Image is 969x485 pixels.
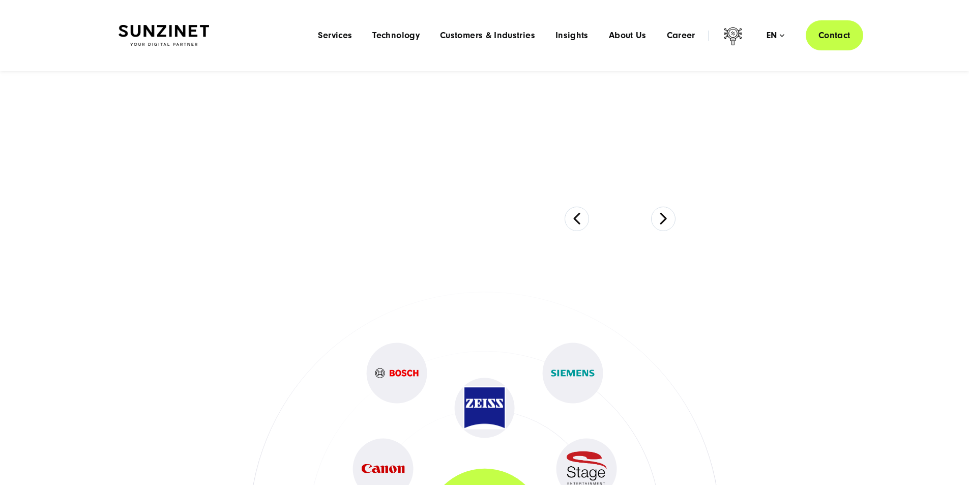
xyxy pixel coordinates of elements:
[375,368,419,378] img: Customer Logo Bosch, bosch written in red - Full service Digital Agency SUNZINET
[318,31,352,41] a: Services
[609,31,647,41] a: About Us
[463,386,506,430] img: Customer logo Zeiss in blue and white Blau und Zeiss written in white - Full service Digital Agen...
[551,370,595,377] img: Customer logo Siemens written in green - Full service Digital Agency SUNZINET
[555,31,589,41] a: Insights
[362,464,405,473] img: Customer logo Canon, cannon written in red Full service Digital Agency SUNZINET
[806,20,863,50] a: Contact
[767,31,784,41] div: en
[667,31,695,41] a: Career
[119,25,209,46] img: SUNZINET Full Service Digital Agentur
[372,31,420,41] a: Technology
[440,31,535,41] a: Customers & Industries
